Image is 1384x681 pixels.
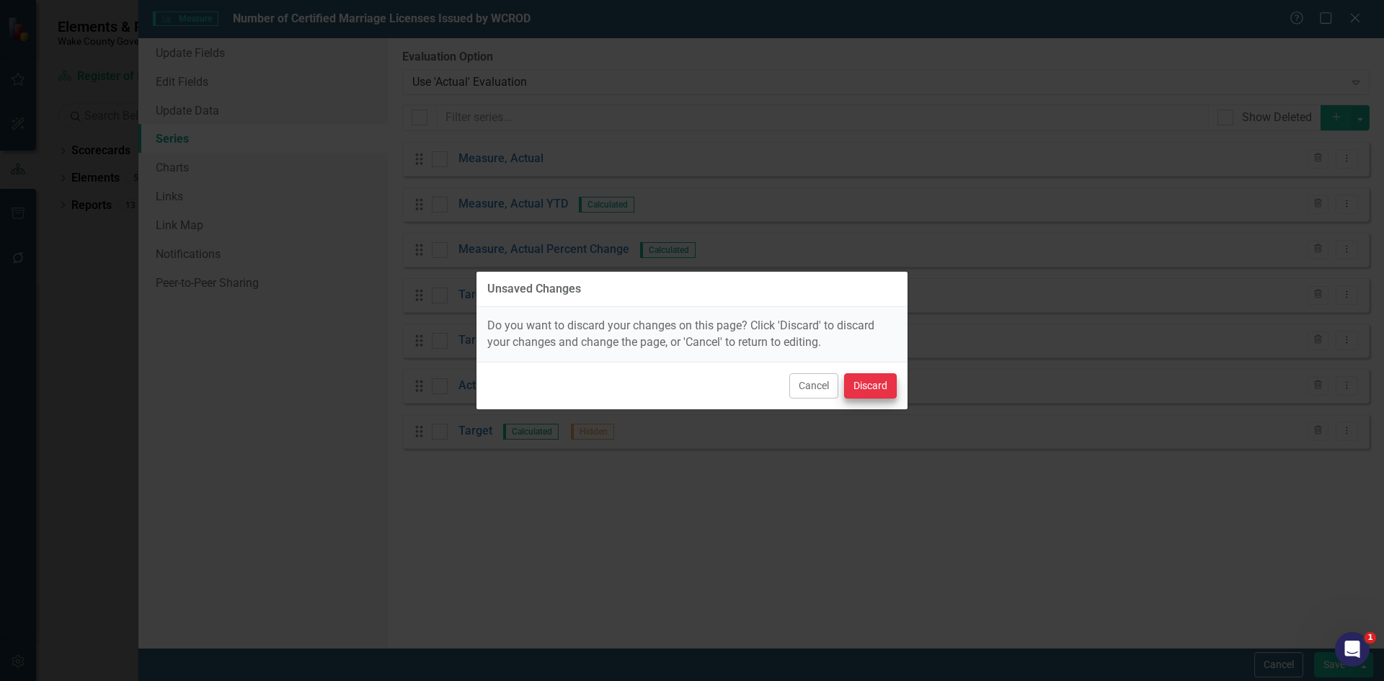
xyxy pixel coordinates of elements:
iframe: Intercom live chat [1335,632,1370,667]
div: Do you want to discard your changes on this page? Click 'Discard' to discard your changes and cha... [476,307,908,362]
button: Discard [844,373,897,399]
div: Unsaved Changes [487,282,581,295]
span: 1 [1365,632,1376,644]
button: Cancel [789,373,838,399]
